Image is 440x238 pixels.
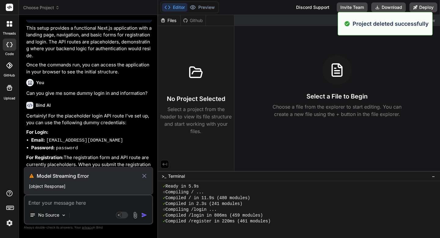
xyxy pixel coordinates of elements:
[163,207,165,213] span: ○
[163,184,165,189] span: ✓
[36,102,51,108] h6: Bind AI
[163,195,165,201] span: ✓
[166,184,199,189] span: Ready in 5.9s
[432,173,435,179] span: −
[132,212,139,219] img: attachment
[4,73,15,78] label: GitHub
[269,103,405,118] p: Choose a file from the explorer to start editing. You can create a new file using the + button in...
[61,213,66,218] img: Pick Models
[187,3,217,12] button: Preview
[337,2,368,12] button: Invite Team
[158,17,180,24] div: Files
[23,5,60,11] span: Choose Project
[26,90,152,97] p: Can you give me some dummy login in and information?
[4,96,15,101] label: Upload
[24,225,153,230] p: Always double-check its answers. Your in Bind
[36,80,44,86] h6: You
[306,92,368,101] h3: Select a File to Begin
[163,218,165,224] span: ✓
[162,3,187,12] button: Editor
[163,201,165,207] span: ✓
[31,137,45,143] strong: Email:
[168,173,185,179] span: Terminal
[38,212,59,218] p: No Source
[29,183,148,189] p: [object Response]
[166,207,217,213] span: Compiling /login ...
[163,213,165,218] span: ✓
[141,212,147,218] img: icon
[82,225,93,229] span: privacy
[166,189,204,195] span: Compiling / ...
[26,113,152,126] p: Certainly! For the placeholder login API route I've set up, you can use the following dummy crede...
[26,154,152,203] p: The registration form and API route are currently placeholders. When you submit the registration ...
[344,20,350,28] img: alert
[26,25,152,59] p: This setup provides a functional Next.js application with a landing page, navigation, and basic f...
[166,213,263,218] span: Compiled /login in 806ms (459 modules)
[26,61,152,75] p: Once the commands run, you can access the application in your browser to see the initial structure.
[4,218,15,228] img: settings
[5,51,14,57] label: code
[162,173,166,179] span: >_
[181,17,206,24] div: Github
[166,201,243,207] span: Compiled in 2.3s (241 modules)
[409,2,437,12] button: Deploy
[31,145,55,151] strong: Password:
[167,95,225,103] h3: No Project Selected
[37,172,141,180] h3: Model Streaming Error
[46,138,123,143] code: [EMAIL_ADDRESS][DOMAIN_NAME]
[371,2,406,12] button: Download
[292,2,333,12] div: Discord Support
[431,171,436,181] button: −
[166,195,250,201] span: Compiled / in 11.9s (480 modules)
[3,31,16,36] label: threads
[163,189,165,195] span: ○
[166,218,271,224] span: Compiled /register in 220ms (461 modules)
[26,154,64,160] strong: For Registration:
[56,146,78,151] code: password
[160,106,232,135] p: Select a project from the header to view its file structure and start working with your files.
[26,129,48,135] strong: For Login:
[353,20,429,28] p: Project deleted successfully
